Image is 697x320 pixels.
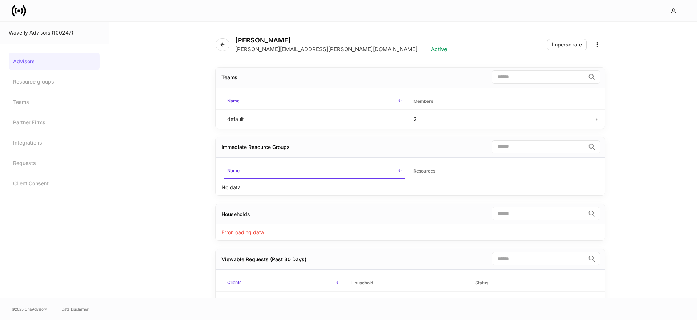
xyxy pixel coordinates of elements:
[475,279,488,286] h6: Status
[472,276,591,291] span: Status
[411,94,591,109] span: Members
[221,256,306,263] div: Viewable Requests (Past 30 Days)
[9,53,100,70] a: Advisors
[221,211,250,218] div: Households
[221,184,242,191] p: No data.
[9,134,100,151] a: Integrations
[221,109,408,129] td: default
[351,279,373,286] h6: Household
[62,306,89,312] a: Data Disclaimer
[552,42,582,47] div: Impersonate
[9,73,100,90] a: Resource groups
[224,163,405,179] span: Name
[346,291,470,311] td: [PERSON_NAME] and [PERSON_NAME]
[411,164,591,179] span: Resources
[224,94,405,109] span: Name
[431,46,447,53] p: Active
[235,46,417,53] p: [PERSON_NAME][EMAIL_ADDRESS][PERSON_NAME][DOMAIN_NAME]
[9,114,100,131] a: Partner Firms
[9,154,100,172] a: Requests
[9,175,100,192] a: Client Consent
[221,74,237,81] div: Teams
[423,46,425,53] p: |
[547,39,587,50] button: Impersonate
[9,93,100,111] a: Teams
[12,306,47,312] span: © 2025 OneAdvisory
[221,143,290,151] div: Immediate Resource Groups
[413,167,435,174] h6: Resources
[221,229,265,236] p: Error loading data.
[235,36,447,44] h4: [PERSON_NAME]
[408,109,594,129] td: 2
[224,275,343,291] span: Clients
[227,97,240,104] h6: Name
[227,279,241,286] h6: Clients
[227,167,240,174] h6: Name
[413,98,433,105] h6: Members
[9,29,100,36] div: Waverly Advisors (100247)
[221,291,346,311] td: [PERSON_NAME], [PERSON_NAME]
[348,276,467,291] span: Household
[469,291,594,311] td: completed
